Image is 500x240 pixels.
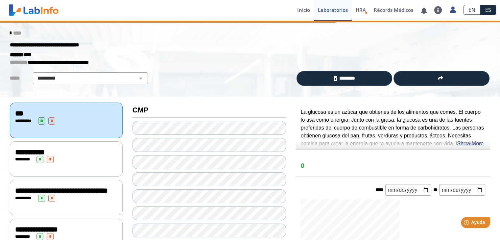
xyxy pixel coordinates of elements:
a: ES [480,5,496,15]
iframe: Help widget launcher [441,214,493,233]
p: La glucosa es un azúcar que obtienes de los alimentos que comes. El cuerpo lo usa como energía. J... [301,108,485,163]
input: mm/dd/yyyy [439,184,485,196]
h4: 0 [301,162,485,170]
input: mm/dd/yyyy [385,184,431,196]
a: EN [464,5,480,15]
a: Show More [457,140,484,148]
b: CMP [132,106,149,114]
span: HRA [356,7,366,13]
